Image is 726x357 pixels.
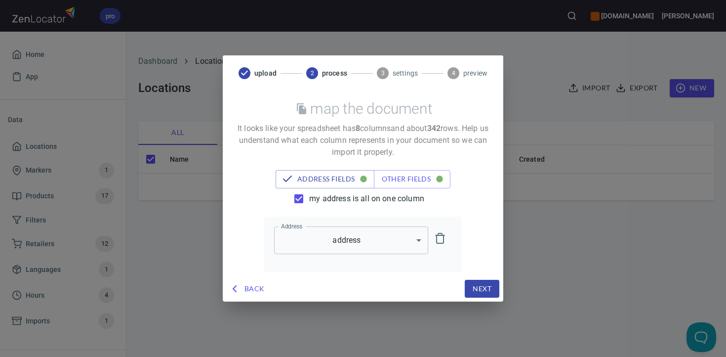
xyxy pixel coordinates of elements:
[276,170,450,188] div: outlined secondary button group
[310,70,314,77] text: 2
[231,283,265,295] span: Back
[276,170,375,188] button: address fields
[254,68,277,78] span: upload
[428,226,452,250] button: delete
[235,123,491,158] p: It looks like your spreadsheet has column s and about row s . Help us understand what each column...
[274,226,428,254] div: address
[382,173,443,185] span: other fields
[310,100,432,118] h2: map the document
[427,124,441,133] strong: 342
[322,68,347,78] span: process
[309,193,424,205] span: my address is all on one column
[451,70,455,77] text: 4
[356,124,360,133] strong: 8
[465,280,499,298] button: Next
[283,173,367,185] span: address fields
[381,70,384,77] text: 3
[227,280,269,298] button: Back
[393,68,418,78] span: settings
[374,170,450,188] button: other fields
[473,283,491,295] span: Next
[463,68,487,78] span: preview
